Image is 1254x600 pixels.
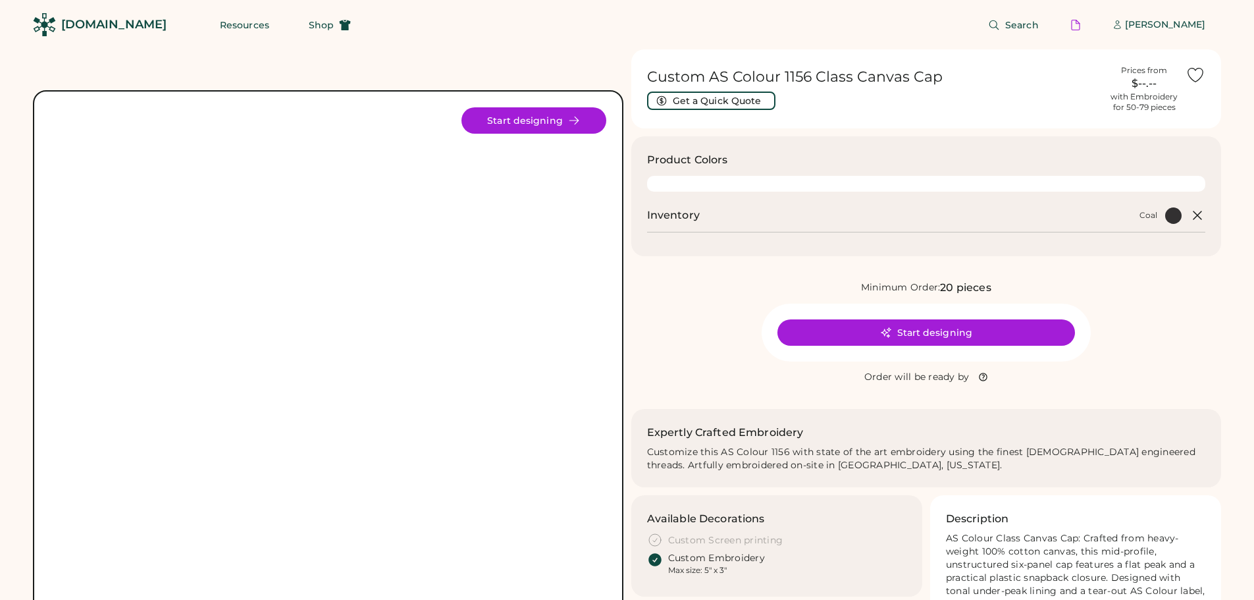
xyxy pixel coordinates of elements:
[1110,76,1178,92] div: $--.--
[647,207,700,223] h2: Inventory
[293,12,367,38] button: Shop
[1139,210,1157,221] div: Coal
[647,152,728,168] h3: Product Colors
[1125,18,1205,32] div: [PERSON_NAME]
[861,281,941,294] div: Minimum Order:
[946,511,1009,527] h3: Description
[1005,20,1039,30] span: Search
[1110,92,1178,113] div: with Embroidery for 50-79 pieces
[61,16,167,33] div: [DOMAIN_NAME]
[309,20,334,30] span: Shop
[647,68,1103,86] h1: Custom AS Colour 1156 Class Canvas Cap
[972,12,1055,38] button: Search
[204,12,285,38] button: Resources
[864,371,970,384] div: Order will be ready by
[461,107,606,134] button: Start designing
[940,280,991,296] div: 20 pieces
[668,565,727,576] div: Max size: 5" x 3"
[1121,65,1167,76] div: Prices from
[777,319,1075,346] button: Start designing
[668,534,783,547] div: Custom Screen printing
[33,13,56,36] img: Rendered Logo - Screens
[647,511,765,527] h3: Available Decorations
[668,552,765,565] div: Custom Embroidery
[647,446,1206,472] div: Customize this AS Colour 1156 with state of the art embroidery using the finest [DEMOGRAPHIC_DATA...
[647,92,775,110] button: Get a Quick Quote
[647,425,804,441] h2: Expertly Crafted Embroidery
